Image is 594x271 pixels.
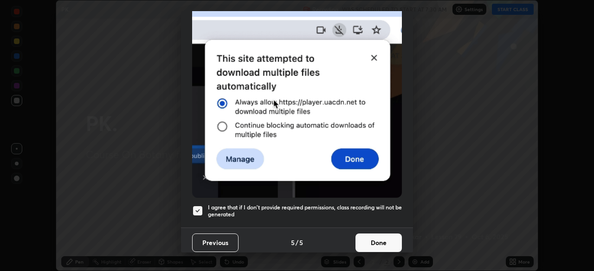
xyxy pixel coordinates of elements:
h4: 5 [299,238,303,247]
button: Done [355,233,402,252]
h5: I agree that if I don't provide required permissions, class recording will not be generated [208,204,402,218]
h4: / [296,238,298,247]
button: Previous [192,233,239,252]
h4: 5 [291,238,295,247]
